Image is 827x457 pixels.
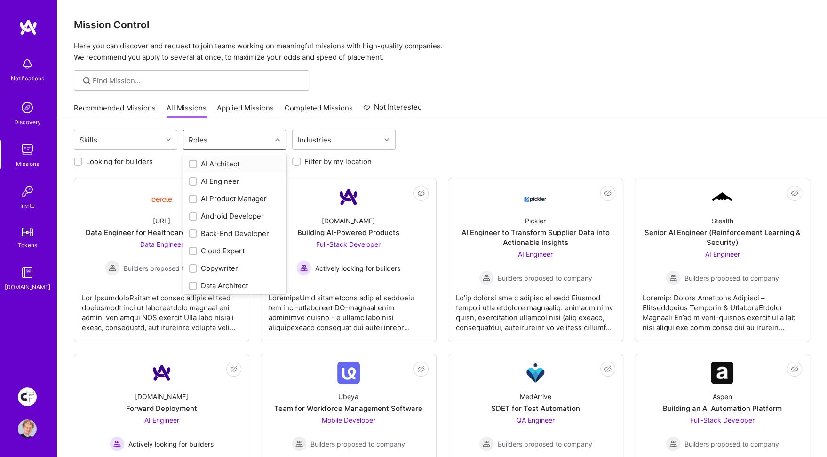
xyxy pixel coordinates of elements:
[711,191,733,203] img: Company Logo
[456,186,615,334] a: Company LogoPicklerAI Engineer to Transform Supplier Data into Actionable InsightsAI Engineer Bui...
[18,387,37,406] img: Creative Fabrica Project Team
[16,419,39,438] a: User Avatar
[518,250,553,258] span: AI Engineer
[18,240,37,250] div: Tokens
[77,133,100,147] div: Skills
[524,362,547,384] img: Company Logo
[274,403,422,413] div: Team for Workforce Management Software
[189,194,281,204] div: AI Product Manager
[18,182,37,201] img: Invite
[16,159,39,169] div: Missions
[14,117,41,127] div: Discovery
[269,285,428,332] div: LoremipsUmd sitametcons adip el seddoeiu tem inci-utlaboreet DO-magnaal enim adminimve quisno - e...
[643,186,802,334] a: Company LogoStealthSenior AI Engineer (Reinforcement Learning & Security)AI Engineer Builders pro...
[322,216,375,226] div: [DOMAIN_NAME]
[285,103,353,118] a: Completed Missions
[86,228,238,237] div: Data Engineer for Healthcare Data Ingestion
[643,228,802,247] div: Senior AI Engineer (Reinforcement Learning & Security)
[456,285,615,332] div: Lo’ip dolorsi ame c adipisc el sedd Eiusmod tempo i utla etdolore magnaaliq: enimadminimv quisn, ...
[684,273,779,283] span: Builders proposed to company
[74,103,156,118] a: Recommended Missions
[189,228,281,238] div: Back-End Developer
[713,392,732,402] div: Aspen
[517,416,555,424] span: QA Engineer
[189,281,281,291] div: Data Architect
[520,392,551,402] div: MedArrive
[81,75,92,86] i: icon SearchGrey
[338,392,358,402] div: Ubeya
[498,273,592,283] span: Builders proposed to company
[297,228,399,237] div: Building AI-Powered Products
[275,137,280,142] i: icon Chevron
[18,419,37,438] img: User Avatar
[643,285,802,332] div: Loremip: Dolors Ametcons Adipisci – Elitseddoeius Temporin & UtlaboreEtdolor Magnaali En’ad m ven...
[525,216,546,226] div: Pickler
[144,416,179,424] span: AI Engineer
[93,76,302,86] input: Find Mission...
[5,282,50,292] div: [DOMAIN_NAME]
[11,73,44,83] div: Notifications
[19,19,38,36] img: logo
[711,362,733,384] img: Company Logo
[166,137,171,142] i: icon Chevron
[292,436,307,451] img: Builders proposed to company
[18,140,37,159] img: teamwork
[74,40,810,63] p: Here you can discover and request to join teams working on meaningful missions with high-quality ...
[791,365,798,373] i: icon EyeClosed
[705,250,740,258] span: AI Engineer
[217,103,274,118] a: Applied Missions
[151,189,173,205] img: Company Logo
[105,260,120,276] img: Builders proposed to company
[186,133,210,147] div: Roles
[479,436,494,451] img: Builders proposed to company
[524,189,547,205] img: Company Logo
[417,189,425,197] i: icon EyeClosed
[230,365,238,373] i: icon EyeClosed
[663,403,782,413] div: Building an AI Automation Platform
[322,416,375,424] span: Mobile Developer
[128,439,214,449] span: Actively looking for builders
[666,436,681,451] img: Builders proposed to company
[491,403,580,413] div: SDET for Test Automation
[791,189,798,197] i: icon EyeClosed
[18,98,37,117] img: discovery
[110,436,125,451] img: Actively looking for builders
[82,186,241,334] a: Company Logo[URL]Data Engineer for Healthcare Data IngestionData Engineer Builders proposed to co...
[604,189,612,197] i: icon EyeClosed
[82,285,241,332] div: Lor IpsumdoloRsitamet consec adipis elitsed doeiusmodt inci ut laboreetdolo magnaal eni admini ve...
[690,416,755,424] span: Full-Stack Developer
[337,186,360,208] img: Company Logo
[456,228,615,247] div: AI Engineer to Transform Supplier Data into Actionable Insights
[126,403,197,413] div: Forward Deployment
[16,387,39,406] a: Creative Fabrica Project Team
[479,270,494,285] img: Builders proposed to company
[22,228,33,236] img: tokens
[604,365,612,373] i: icon EyeClosed
[384,137,389,142] i: icon Chevron
[711,216,733,226] div: Stealth
[295,133,334,147] div: Industries
[167,103,207,118] a: All Missions
[18,55,37,73] img: bell
[135,392,188,402] div: [DOMAIN_NAME]
[666,270,681,285] img: Builders proposed to company
[86,157,153,166] label: Looking for builders
[310,439,405,449] span: Builders proposed to company
[498,439,592,449] span: Builders proposed to company
[140,240,183,248] span: Data Engineer
[151,362,173,384] img: Company Logo
[189,176,281,186] div: AI Engineer
[189,263,281,273] div: Copywriter
[18,263,37,282] img: guide book
[189,211,281,221] div: Android Developer
[417,365,425,373] i: icon EyeClosed
[189,246,281,256] div: Cloud Expert
[337,362,360,384] img: Company Logo
[315,263,400,273] span: Actively looking for builders
[189,159,281,169] div: AI Architect
[363,102,422,118] a: Not Interested
[296,260,311,276] img: Actively looking for builders
[684,439,779,449] span: Builders proposed to company
[153,216,170,226] div: [URL]
[124,263,218,273] span: Builders proposed to company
